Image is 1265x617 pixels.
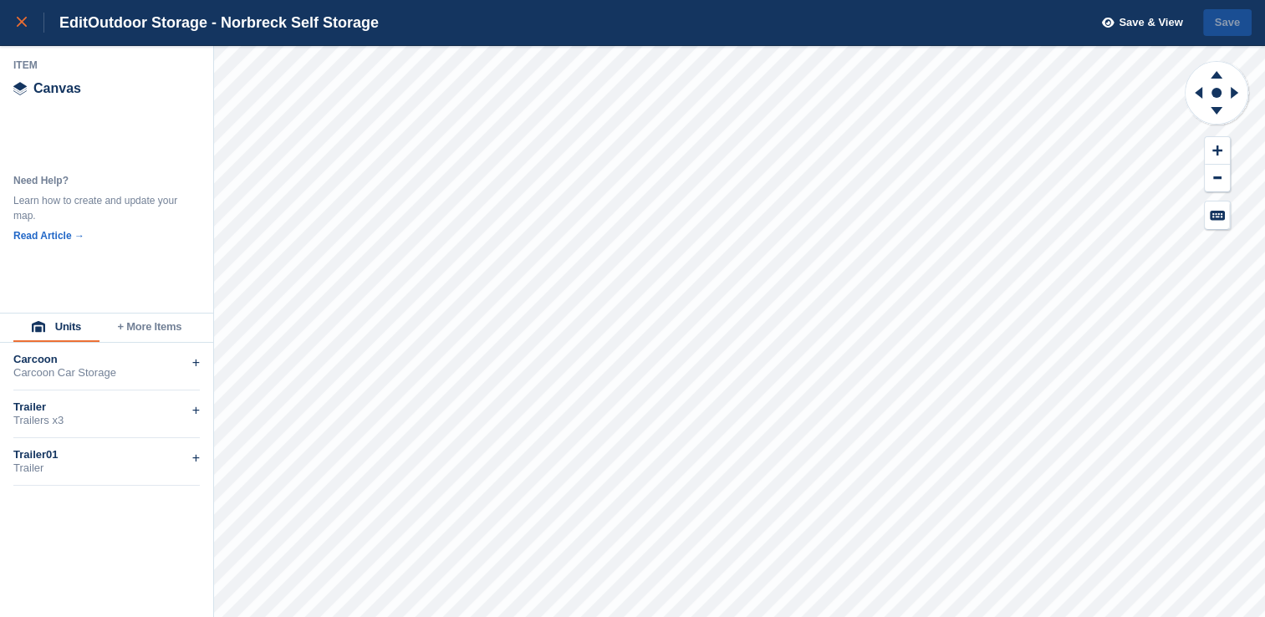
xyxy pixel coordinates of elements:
[13,59,201,72] div: Item
[1203,9,1252,37] button: Save
[13,414,200,427] div: Trailers x3
[13,82,27,95] img: canvas-icn.9d1aba5b.svg
[13,173,181,188] div: Need Help?
[1205,201,1230,229] button: Keyboard Shortcuts
[13,314,99,342] button: Units
[13,353,200,366] div: Carcoon
[13,343,200,390] div: CarcoonCarcoon Car Storage+
[13,193,181,223] div: Learn how to create and update your map.
[13,461,200,475] div: Trailer
[1205,137,1230,165] button: Zoom In
[1205,165,1230,192] button: Zoom Out
[13,448,200,461] div: Trailer01
[13,390,200,438] div: TrailerTrailers x3+
[192,400,200,421] div: +
[33,82,81,95] span: Canvas
[192,448,200,468] div: +
[13,400,200,414] div: Trailer
[99,314,200,342] button: + More Items
[13,438,200,486] div: Trailer01Trailer+
[13,230,84,242] a: Read Article →
[44,13,379,33] div: Edit Outdoor Storage - Norbreck Self Storage
[1093,9,1183,37] button: Save & View
[1119,14,1182,31] span: Save & View
[13,366,200,380] div: Carcoon Car Storage
[192,353,200,373] div: +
